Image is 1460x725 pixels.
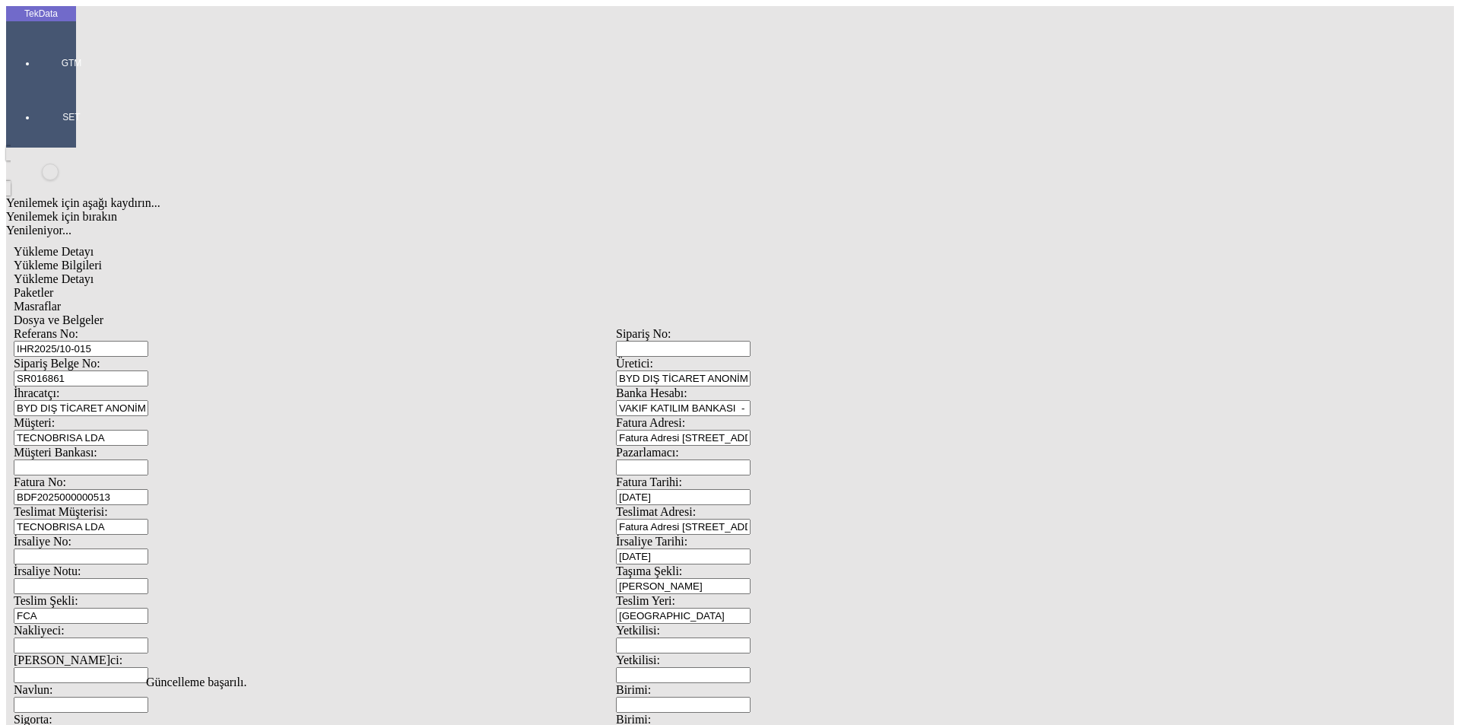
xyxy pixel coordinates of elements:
[14,272,94,285] span: Yükleme Detayı
[6,224,1226,237] div: Yenileniyor...
[14,653,122,666] span: [PERSON_NAME]ci:
[616,386,687,399] span: Banka Hesabı:
[14,446,97,459] span: Müşteri Bankası:
[14,286,53,299] span: Paketler
[14,594,78,607] span: Teslim Şekli:
[14,535,71,548] span: İrsaliye No:
[14,313,103,326] span: Dosya ve Belgeler
[616,564,682,577] span: Taşıma Şekli:
[616,683,651,696] span: Birimi:
[14,683,53,696] span: Navlun:
[14,300,61,313] span: Masraflar
[14,327,78,340] span: Referans No:
[14,624,65,637] span: Nakliyeci:
[6,210,1226,224] div: Yenilemek için bırakın
[616,594,675,607] span: Teslim Yeri:
[14,416,55,429] span: Müşteri:
[616,535,687,548] span: İrsaliye Tarihi:
[616,327,671,340] span: Sipariş No:
[14,505,108,518] span: Teslimat Müşterisi:
[616,446,679,459] span: Pazarlamacı:
[6,8,76,20] div: TekData
[616,475,682,488] span: Fatura Tarihi:
[49,111,94,123] span: SET
[14,259,102,272] span: Yükleme Bilgileri
[14,386,59,399] span: İhracatçı:
[146,676,1314,689] div: Güncelleme başarılı.
[14,245,94,258] span: Yükleme Detayı
[616,624,660,637] span: Yetkilisi:
[616,357,653,370] span: Üretici:
[616,416,685,429] span: Fatura Adresi:
[616,653,660,666] span: Yetkilisi:
[14,475,66,488] span: Fatura No:
[14,357,100,370] span: Sipariş Belge No:
[616,505,696,518] span: Teslimat Adresi:
[49,57,94,69] span: GTM
[6,196,1226,210] div: Yenilemek için aşağı kaydırın...
[14,564,81,577] span: İrsaliye Notu:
